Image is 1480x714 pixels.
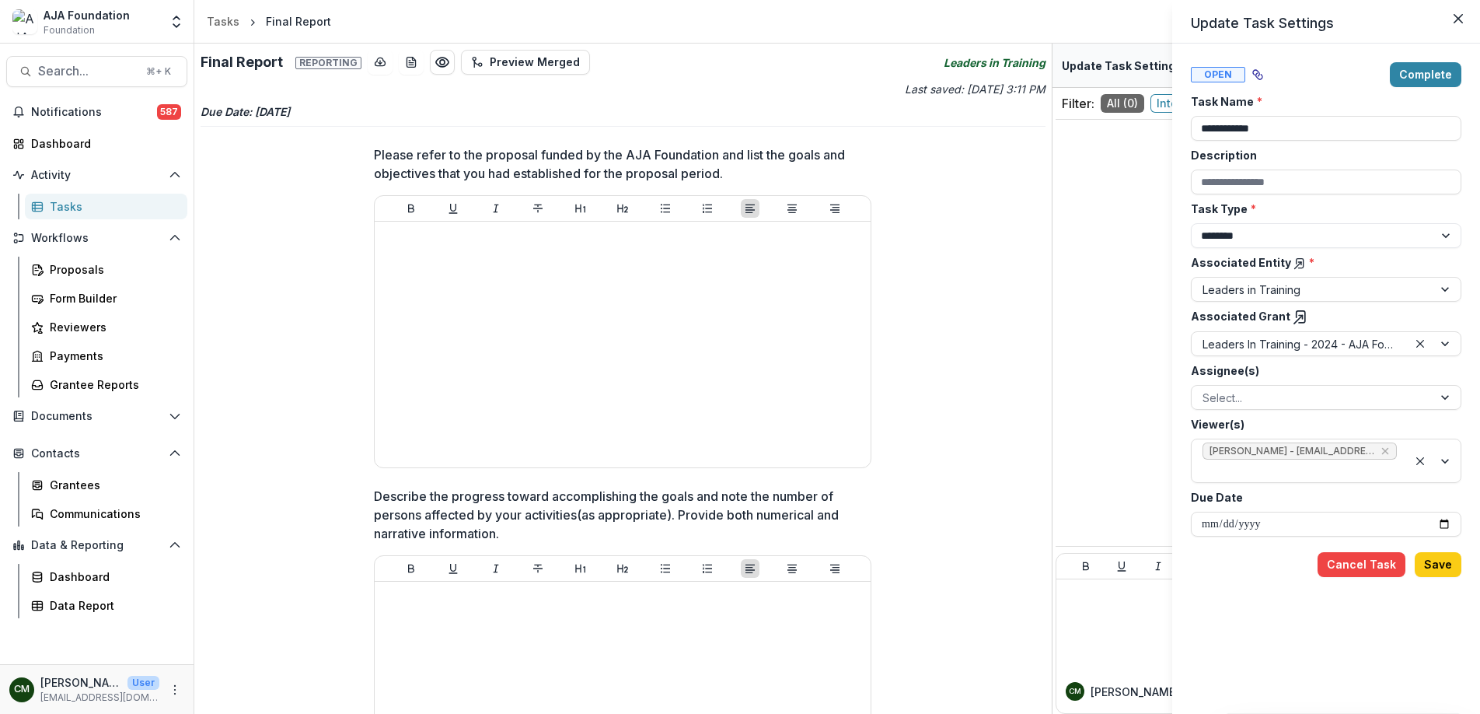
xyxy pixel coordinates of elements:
[1191,489,1452,506] label: Due Date
[1245,62,1270,87] button: View dependent tasks
[1191,67,1245,82] span: Open
[1415,552,1461,577] button: Save
[1209,446,1374,457] span: [PERSON_NAME] - [EMAIL_ADDRESS][DOMAIN_NAME]
[1191,147,1452,163] label: Description
[1191,362,1452,379] label: Assignee(s)
[1411,452,1429,471] div: Clear selected options
[1379,443,1391,459] div: Remove Colleen McKenna - cmckenna@ajafoundation.org
[1191,201,1452,217] label: Task Type
[1191,308,1452,325] label: Associated Grant
[1191,416,1452,432] label: Viewer(s)
[1446,6,1471,31] button: Close
[1191,93,1452,110] label: Task Name
[1411,334,1429,353] div: Clear selected options
[1318,552,1405,577] button: Cancel Task
[1390,62,1461,87] button: Complete
[1191,254,1452,271] label: Associated Entity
